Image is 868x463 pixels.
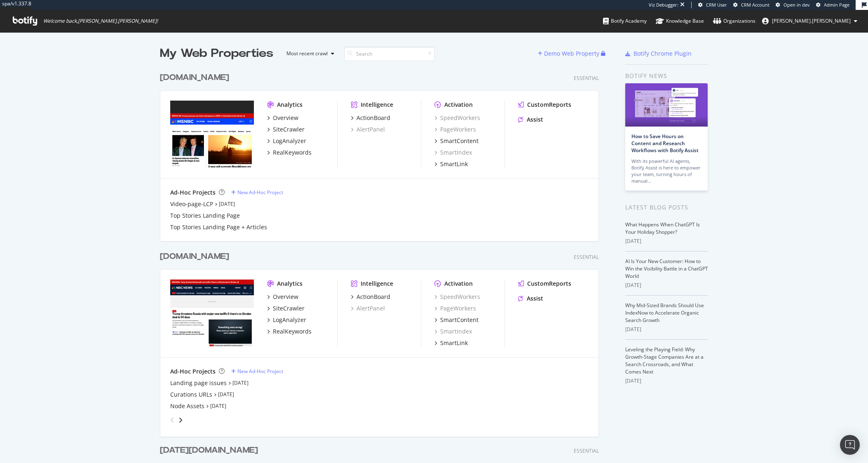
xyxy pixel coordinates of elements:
div: Assist [527,294,543,303]
a: What Happens When ChatGPT Is Your Holiday Shopper? [625,221,700,235]
div: SpeedWorkers [434,293,480,301]
div: SmartContent [440,137,479,145]
div: Analytics [277,101,303,109]
button: Demo Web Property [538,47,601,60]
div: angle-left [167,414,178,427]
div: Organizations [713,17,755,25]
a: SmartLink [434,339,468,347]
div: New Ad-Hoc Project [237,368,283,375]
div: Intelligence [361,280,393,288]
div: [DATE] [625,282,708,289]
a: ActionBoard [351,114,390,122]
span: Open in dev [784,2,810,8]
div: Most recent crawl [286,51,328,56]
div: Botify Academy [603,17,647,25]
div: Knowledge Base [656,17,704,25]
a: AI Is Your New Customer: How to Win the Visibility Battle in a ChatGPT World [625,258,708,280]
div: Open Intercom Messenger [840,435,860,455]
div: CustomReports [527,101,571,109]
a: Overview [267,114,298,122]
a: Leveling the Playing Field: Why Growth-Stage Companies Are at a Search Crossroads, and What Comes... [625,346,704,375]
div: ActionBoard [357,114,390,122]
a: ActionBoard [351,293,390,301]
a: Curations URLs [170,390,212,399]
div: Assist [527,115,543,124]
div: [DATE] [625,326,708,333]
a: Node Assets [170,402,204,410]
a: Organizations [713,10,755,32]
div: SmartContent [440,316,479,324]
a: SmartIndex [434,327,472,336]
span: Admin Page [824,2,849,8]
span: Welcome back, [PERSON_NAME].[PERSON_NAME] ! [43,18,158,24]
div: [DATE] [625,237,708,245]
img: msnbc.com [170,101,254,167]
a: SmartLink [434,160,468,168]
div: Overview [273,114,298,122]
button: Most recent crawl [280,47,338,60]
a: Top Stories Landing Page + Articles [170,223,267,231]
a: CustomReports [518,101,571,109]
a: Assist [518,294,543,303]
div: Botify Chrome Plugin [633,49,692,58]
a: How to Save Hours on Content and Research Workflows with Botify Assist [631,133,699,154]
a: [DATE] [219,200,235,207]
div: SiteCrawler [273,304,305,313]
a: LogAnalyzer [267,137,306,145]
a: SmartIndex [434,148,472,157]
a: [DOMAIN_NAME] [160,251,232,263]
a: SmartContent [434,316,479,324]
a: SiteCrawler [267,304,305,313]
a: Botify Academy [603,10,647,32]
a: Assist [518,115,543,124]
div: CustomReports [527,280,571,288]
div: angle-right [178,416,183,424]
span: CRM User [706,2,727,8]
div: Overview [273,293,298,301]
a: PageWorkers [434,125,476,134]
a: Botify Chrome Plugin [625,49,692,58]
a: Video-page-LCP [170,200,213,208]
a: SpeedWorkers [434,114,480,122]
div: SmartLink [440,160,468,168]
div: My Web Properties [160,45,273,62]
a: SiteCrawler [267,125,305,134]
a: [DATE] [210,402,226,409]
a: New Ad-Hoc Project [231,368,283,375]
div: AlertPanel [351,304,385,313]
input: Search [344,47,435,61]
div: [DOMAIN_NAME] [160,251,229,263]
a: Knowledge Base [656,10,704,32]
div: Ad-Hoc Projects [170,367,216,376]
a: Demo Web Property [538,50,601,57]
div: Essential [574,254,599,261]
div: ActionBoard [357,293,390,301]
div: Activation [444,280,473,288]
div: [DATE] [625,377,708,385]
a: New Ad-Hoc Project [231,189,283,196]
a: CustomReports [518,280,571,288]
a: RealKeywords [267,327,312,336]
div: LogAnalyzer [273,316,306,324]
a: Top Stories Landing Page [170,212,240,220]
div: Intelligence [361,101,393,109]
button: [PERSON_NAME].[PERSON_NAME] [755,14,864,28]
a: AlertPanel [351,125,385,134]
div: Essential [574,447,599,454]
a: LogAnalyzer [267,316,306,324]
div: Activation [444,101,473,109]
div: RealKeywords [273,327,312,336]
div: [DOMAIN_NAME] [160,72,229,84]
div: Analytics [277,280,303,288]
div: Ad-Hoc Projects [170,188,216,197]
a: SmartContent [434,137,479,145]
a: Landing page issues [170,379,227,387]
